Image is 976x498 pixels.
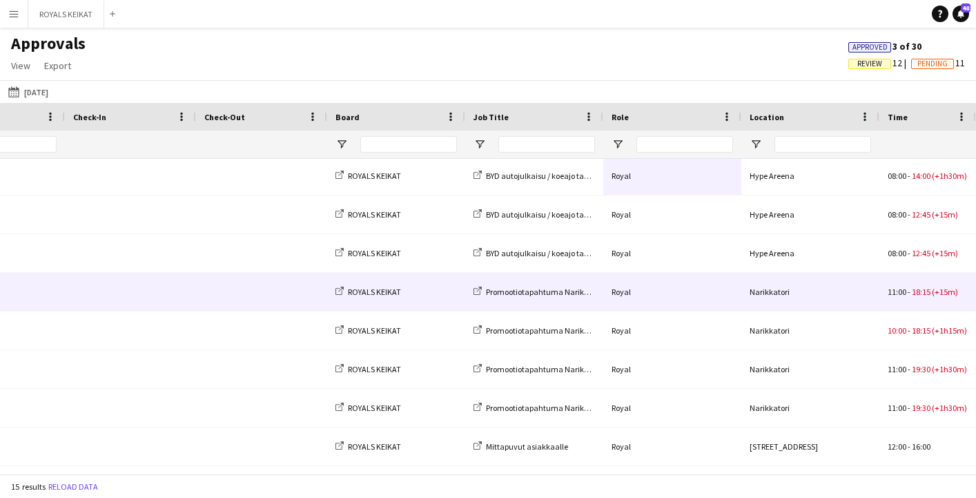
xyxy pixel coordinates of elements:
[741,428,879,466] div: [STREET_ADDRESS]
[741,234,879,272] div: Hype Areena
[348,209,401,220] span: ROYALS KEIKAT
[335,138,348,151] button: Open Filter Menu
[335,325,401,336] a: ROYALS KEIKAT
[486,325,626,336] span: Promootiotapahtuma Narikkatorilla 3/3
[603,428,741,466] div: Royal
[498,136,595,153] input: Job Title Filter Input
[774,136,871,153] input: Location Filter Input
[912,171,930,181] span: 14:00
[888,364,906,374] span: 11:00
[335,112,360,122] span: Board
[908,364,910,374] span: -
[852,43,888,52] span: Approved
[46,479,101,495] button: Reload data
[932,171,967,181] span: (+1h30m)
[741,273,879,311] div: Narikkatori
[335,441,401,452] a: ROYALS KEIKAT
[912,209,930,220] span: 12:45
[486,287,626,297] span: Promootiotapahtuma Narikkatorilla 3/3
[474,138,486,151] button: Open Filter Menu
[28,1,104,28] button: ROYALS KEIKAT
[603,195,741,233] div: Royal
[912,287,930,297] span: 18:15
[204,112,245,122] span: Check-Out
[603,312,741,349] div: Royal
[908,209,910,220] span: -
[603,273,741,311] div: Royal
[486,209,618,220] span: BYD autojulkaisu / koeajo tapahtuma
[474,287,626,297] a: Promootiotapahtuma Narikkatorilla 3/3
[6,57,36,75] a: View
[348,403,401,413] span: ROYALS KEIKAT
[335,364,401,374] a: ROYALS KEIKAT
[908,441,910,452] span: -
[888,325,906,336] span: 10:00
[6,84,51,100] button: [DATE]
[603,234,741,272] div: Royal
[474,248,618,258] a: BYD autojulkaisu / koeajo tapahtuma
[486,171,618,181] span: BYD autojulkaisu / koeajo tapahtuma
[348,441,401,452] span: ROYALS KEIKAT
[39,57,77,75] a: Export
[335,248,401,258] a: ROYALS KEIKAT
[912,248,930,258] span: 12:45
[908,287,910,297] span: -
[917,59,948,68] span: Pending
[888,209,906,220] span: 08:00
[908,171,910,181] span: -
[486,248,618,258] span: BYD autojulkaisu / koeajo tapahtuma
[741,195,879,233] div: Hype Areena
[348,364,401,374] span: ROYALS KEIKAT
[335,209,401,220] a: ROYALS KEIKAT
[612,112,629,122] span: Role
[348,171,401,181] span: ROYALS KEIKAT
[911,57,965,69] span: 11
[335,287,401,297] a: ROYALS KEIKAT
[750,112,784,122] span: Location
[474,171,618,181] a: BYD autojulkaisu / koeajo tapahtuma
[348,248,401,258] span: ROYALS KEIKAT
[953,6,969,22] a: 48
[888,171,906,181] span: 08:00
[474,112,509,122] span: Job Title
[857,59,882,68] span: Review
[486,364,626,374] span: Promootiotapahtuma Narikkatorilla 3/3
[335,171,401,181] a: ROYALS KEIKAT
[73,112,106,122] span: Check-In
[741,350,879,388] div: Narikkatori
[912,364,930,374] span: 19:30
[961,3,970,12] span: 48
[474,209,618,220] a: BYD autojulkaisu / koeajo tapahtuma
[348,325,401,336] span: ROYALS KEIKAT
[848,57,911,69] span: 12
[848,40,921,52] span: 3 of 30
[888,112,908,122] span: Time
[603,157,741,195] div: Royal
[932,325,967,336] span: (+1h15m)
[908,248,910,258] span: -
[908,325,910,336] span: -
[44,59,71,72] span: Export
[603,350,741,388] div: Royal
[612,138,624,151] button: Open Filter Menu
[636,136,733,153] input: Role Filter Input
[486,403,626,413] span: Promootiotapahtuma Narikkatorilla 3/3
[750,138,762,151] button: Open Filter Menu
[908,403,910,413] span: -
[912,403,930,413] span: 19:30
[888,248,906,258] span: 08:00
[741,389,879,427] div: Narikkatori
[486,441,568,452] span: Mittapuvut asiakkaalle
[335,403,401,413] a: ROYALS KEIKAT
[912,441,930,452] span: 16:00
[474,441,568,452] a: Mittapuvut asiakkaalle
[912,325,930,336] span: 18:15
[11,59,30,72] span: View
[741,157,879,195] div: Hype Areena
[888,403,906,413] span: 11:00
[932,403,967,413] span: (+1h30m)
[474,325,626,336] a: Promootiotapahtuma Narikkatorilla 3/3
[474,403,626,413] a: Promootiotapahtuma Narikkatorilla 3/3
[932,364,967,374] span: (+1h30m)
[888,441,906,452] span: 12:00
